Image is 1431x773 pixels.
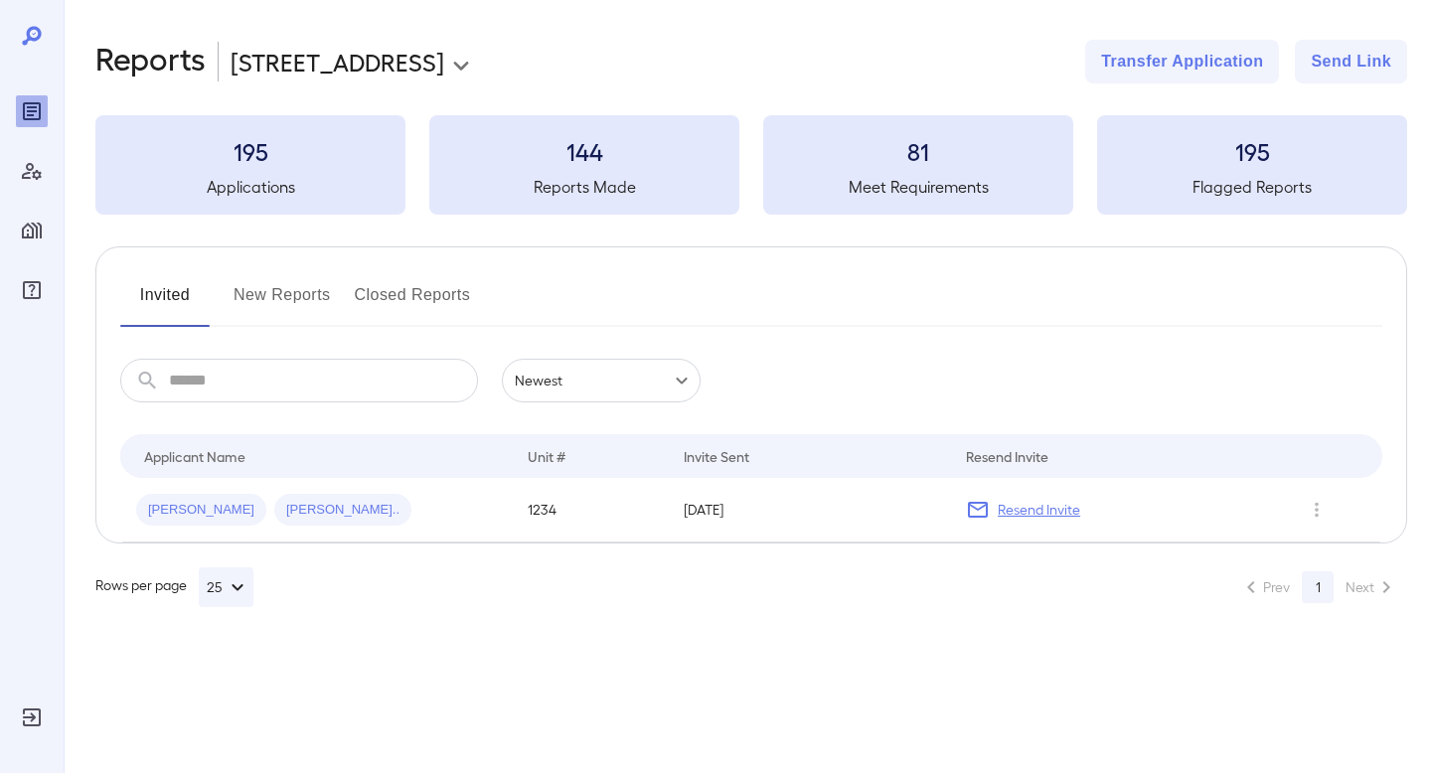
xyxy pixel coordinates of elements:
nav: pagination navigation [1230,571,1407,603]
div: Manage Users [16,155,48,187]
button: Send Link [1295,40,1407,83]
h2: Reports [95,40,206,83]
h5: Reports Made [429,175,739,199]
h3: 195 [95,135,405,167]
span: [PERSON_NAME] [136,501,266,520]
button: page 1 [1302,571,1334,603]
button: Invited [120,279,210,327]
h3: 81 [763,135,1073,167]
span: [PERSON_NAME].. [274,501,411,520]
div: Reports [16,95,48,127]
button: 25 [199,567,253,607]
div: Unit # [528,444,565,468]
div: Resend Invite [966,444,1048,468]
p: [STREET_ADDRESS] [231,46,444,77]
h3: 195 [1097,135,1407,167]
td: 1234 [512,478,669,542]
td: [DATE] [668,478,950,542]
div: FAQ [16,274,48,306]
p: Resend Invite [998,500,1080,520]
button: Row Actions [1301,494,1333,526]
button: Closed Reports [355,279,471,327]
h3: 144 [429,135,739,167]
h5: Meet Requirements [763,175,1073,199]
h5: Flagged Reports [1097,175,1407,199]
div: Rows per page [95,567,253,607]
button: New Reports [234,279,331,327]
summary: 195Applications144Reports Made81Meet Requirements195Flagged Reports [95,115,1407,215]
div: Log Out [16,701,48,733]
div: Newest [502,359,701,402]
div: Applicant Name [144,444,245,468]
div: Invite Sent [684,444,749,468]
button: Transfer Application [1085,40,1279,83]
div: Manage Properties [16,215,48,246]
h5: Applications [95,175,405,199]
